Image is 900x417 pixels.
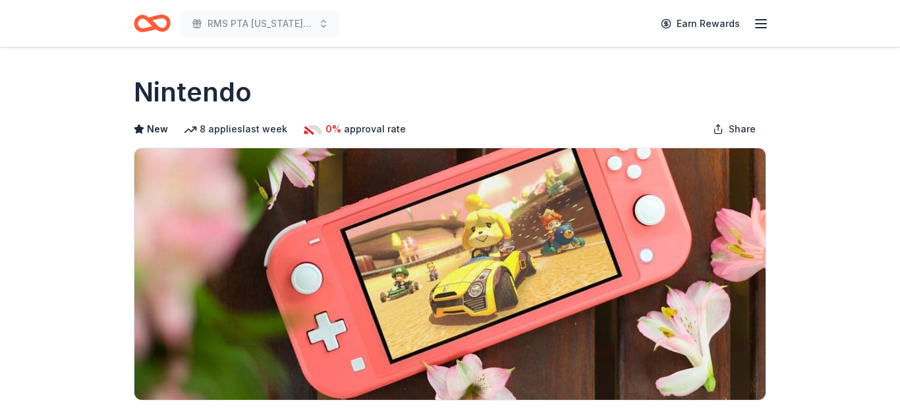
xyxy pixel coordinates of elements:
[134,148,766,400] img: Image for Nintendo
[344,121,406,137] span: approval rate
[653,12,748,36] a: Earn Rewards
[134,74,252,111] h1: Nintendo
[181,11,339,37] button: RMS PTA [US_STATE] Derby Tricky Tray
[729,121,756,137] span: Share
[184,121,287,137] div: 8 applies last week
[325,121,341,137] span: 0%
[702,116,766,142] button: Share
[147,121,168,137] span: New
[208,16,313,32] span: RMS PTA [US_STATE] Derby Tricky Tray
[134,8,171,39] a: Home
